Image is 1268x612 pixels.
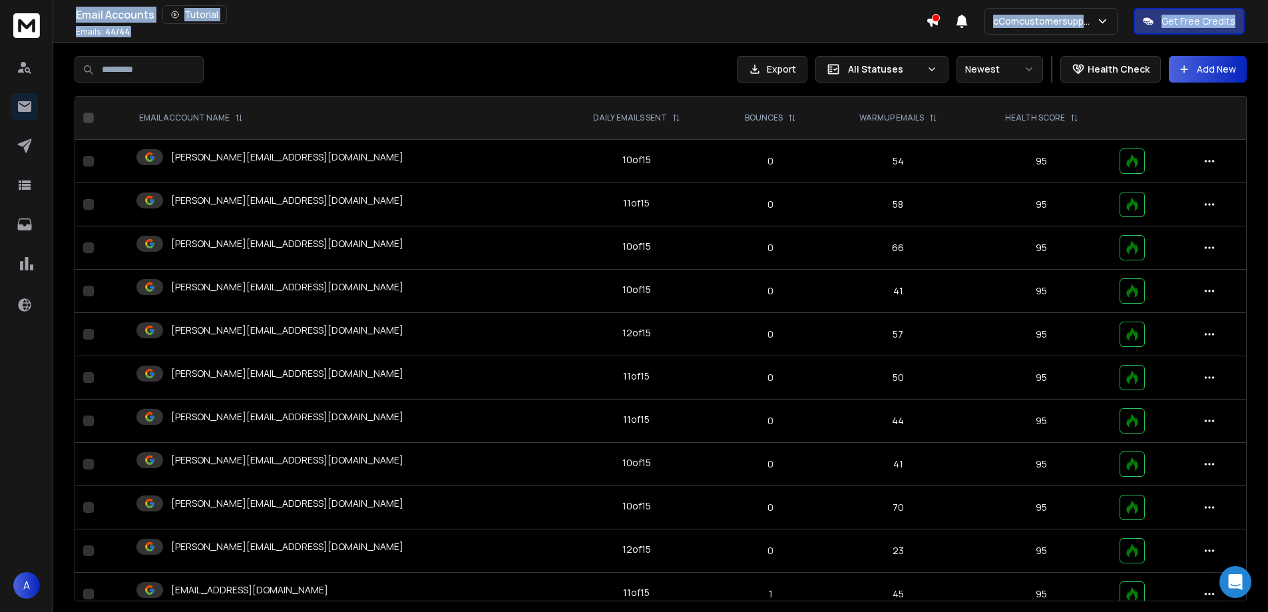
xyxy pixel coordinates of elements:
p: BOUNCES [745,113,783,123]
td: 95 [972,270,1112,313]
td: 66 [825,226,972,270]
p: 0 [725,414,817,428]
td: 44 [825,400,972,443]
p: [PERSON_NAME][EMAIL_ADDRESS][DOMAIN_NAME] [171,497,403,510]
td: 95 [972,486,1112,529]
div: EMAIL ACCOUNT NAME [139,113,243,123]
button: A [13,572,40,599]
p: Get Free Credits [1162,15,1235,28]
p: [PERSON_NAME][EMAIL_ADDRESS][DOMAIN_NAME] [171,410,403,424]
p: 0 [725,371,817,384]
td: 58 [825,183,972,226]
td: 41 [825,270,972,313]
p: Health Check [1088,63,1150,76]
button: Health Check [1060,56,1161,83]
div: 11 of 15 [623,586,650,599]
p: 0 [725,501,817,514]
p: [PERSON_NAME][EMAIL_ADDRESS][DOMAIN_NAME] [171,194,403,207]
p: 0 [725,284,817,298]
button: Newest [956,56,1043,83]
p: 0 [725,328,817,341]
div: 10 of 15 [622,153,651,166]
p: cComcustomersupport [993,15,1096,28]
td: 95 [972,226,1112,270]
td: 54 [825,140,972,183]
button: Get Free Credits [1134,8,1245,35]
td: 95 [972,400,1112,443]
p: 0 [725,544,817,557]
td: 50 [825,356,972,400]
div: 11 of 15 [623,370,650,383]
p: [PERSON_NAME][EMAIL_ADDRESS][DOMAIN_NAME] [171,367,403,380]
div: 10 of 15 [622,283,651,296]
p: Emails : [76,27,130,37]
p: 0 [725,198,817,211]
p: [PERSON_NAME][EMAIL_ADDRESS][DOMAIN_NAME] [171,151,403,164]
td: 23 [825,529,972,573]
td: 95 [972,529,1112,573]
td: 41 [825,443,972,486]
p: 1 [725,587,817,601]
button: Tutorial [162,5,227,24]
span: 44 / 44 [105,26,130,37]
td: 95 [972,443,1112,486]
button: Add New [1169,56,1247,83]
div: 12 of 15 [622,543,651,556]
td: 95 [972,356,1112,400]
div: Open Intercom Messenger [1219,566,1251,598]
p: 0 [725,154,817,168]
p: [PERSON_NAME][EMAIL_ADDRESS][DOMAIN_NAME] [171,454,403,467]
p: [EMAIL_ADDRESS][DOMAIN_NAME] [171,583,328,597]
div: 10 of 15 [622,456,651,469]
td: 70 [825,486,972,529]
td: 95 [972,140,1112,183]
p: WARMUP EMAILS [859,113,924,123]
p: DAILY EMAILS SENT [593,113,667,123]
td: 95 [972,183,1112,226]
div: 10 of 15 [622,240,651,253]
td: 95 [972,313,1112,356]
div: 10 of 15 [622,499,651,513]
td: 57 [825,313,972,356]
p: 0 [725,458,817,471]
div: 11 of 15 [623,413,650,426]
p: [PERSON_NAME][EMAIL_ADDRESS][DOMAIN_NAME] [171,280,403,294]
div: Email Accounts [76,5,926,24]
p: [PERSON_NAME][EMAIL_ADDRESS][DOMAIN_NAME] [171,540,403,553]
p: All Statuses [848,63,921,76]
div: 11 of 15 [623,196,650,210]
p: 0 [725,241,817,254]
p: HEALTH SCORE [1005,113,1065,123]
p: [PERSON_NAME][EMAIL_ADDRESS][DOMAIN_NAME] [171,324,403,337]
p: [PERSON_NAME][EMAIL_ADDRESS][DOMAIN_NAME] [171,237,403,250]
button: Export [737,56,807,83]
div: 12 of 15 [622,326,651,340]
